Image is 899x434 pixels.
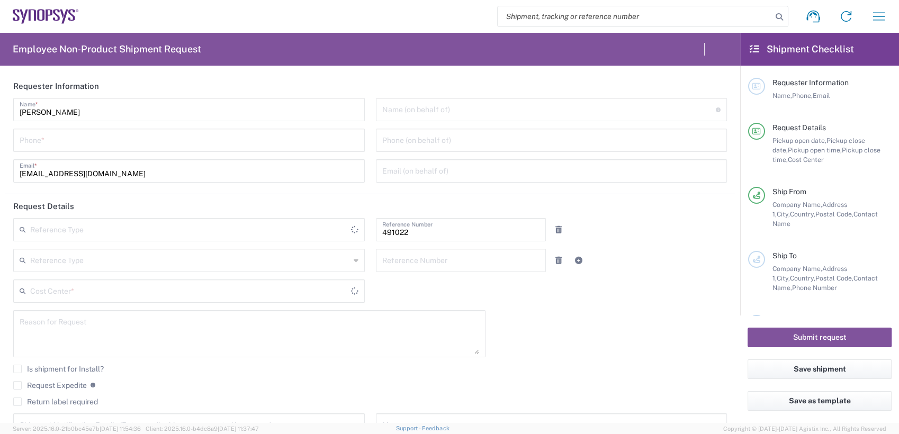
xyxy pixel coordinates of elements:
span: Copyright © [DATE]-[DATE] Agistix Inc., All Rights Reserved [723,424,886,433]
a: Support [396,425,422,431]
span: City, [777,274,790,282]
a: Add Reference [571,253,586,268]
span: [DATE] 11:54:36 [100,426,141,432]
label: Return label required [13,397,98,406]
span: Cost Center [788,156,824,164]
span: Phone Number [792,284,837,292]
h2: Requester Information [13,81,99,92]
label: Is shipment for Install? [13,365,104,373]
span: Pickup open time, [788,146,842,154]
span: Company Name, [772,265,822,273]
span: Email [813,92,830,100]
span: Country, [790,210,815,218]
span: Country, [790,274,815,282]
h2: Request Details [13,201,74,212]
button: Submit request [748,328,892,347]
a: Remove Reference [551,222,566,237]
span: Request Details [772,123,826,132]
button: Save shipment [748,359,892,379]
h2: Shipment Checklist [750,43,854,56]
span: Name, [772,92,792,100]
span: City, [777,210,790,218]
button: Save as template [748,391,892,411]
a: Feedback [422,425,449,431]
span: Pickup open date, [772,137,826,144]
span: [DATE] 11:37:47 [218,426,259,432]
h2: Employee Non-Product Shipment Request [13,43,201,56]
span: Client: 2025.16.0-b4dc8a9 [146,426,259,432]
span: Server: 2025.16.0-21b0bc45e7b [13,426,141,432]
span: Requester Information [772,78,849,87]
span: Ship To [772,251,797,260]
span: Company Name, [772,201,822,209]
span: Postal Code, [815,210,853,218]
a: Remove Reference [551,253,566,268]
label: Request Expedite [13,381,87,390]
span: Phone, [792,92,813,100]
input: Shipment, tracking or reference number [498,6,772,26]
span: Postal Code, [815,274,853,282]
span: Ship From [772,187,806,196]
